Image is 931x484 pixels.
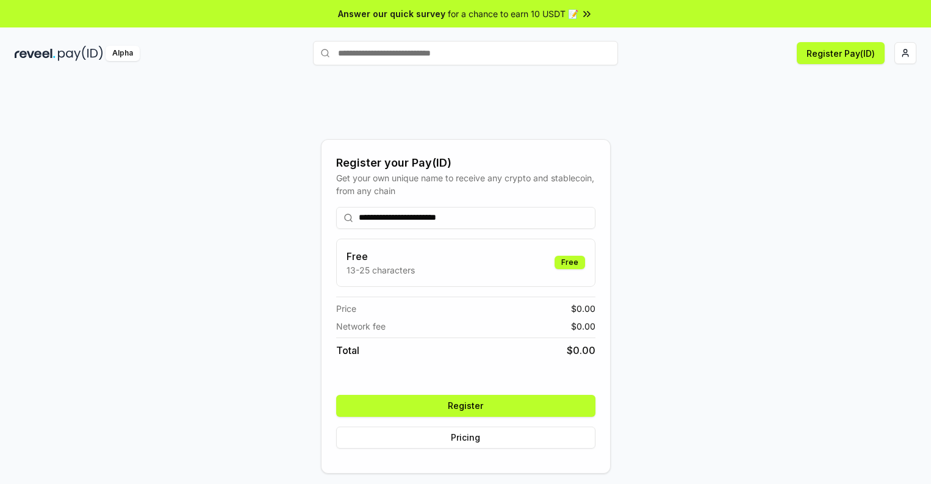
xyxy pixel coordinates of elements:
[336,343,359,358] span: Total
[336,395,595,417] button: Register
[571,320,595,333] span: $ 0.00
[106,46,140,61] div: Alpha
[336,172,595,197] div: Get your own unique name to receive any crypto and stablecoin, from any chain
[555,256,585,269] div: Free
[336,154,595,172] div: Register your Pay(ID)
[797,42,885,64] button: Register Pay(ID)
[338,7,445,20] span: Answer our quick survey
[567,343,595,358] span: $ 0.00
[336,320,386,333] span: Network fee
[336,427,595,449] button: Pricing
[347,264,415,276] p: 13-25 characters
[15,46,56,61] img: reveel_dark
[571,302,595,315] span: $ 0.00
[336,302,356,315] span: Price
[448,7,578,20] span: for a chance to earn 10 USDT 📝
[347,249,415,264] h3: Free
[58,46,103,61] img: pay_id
